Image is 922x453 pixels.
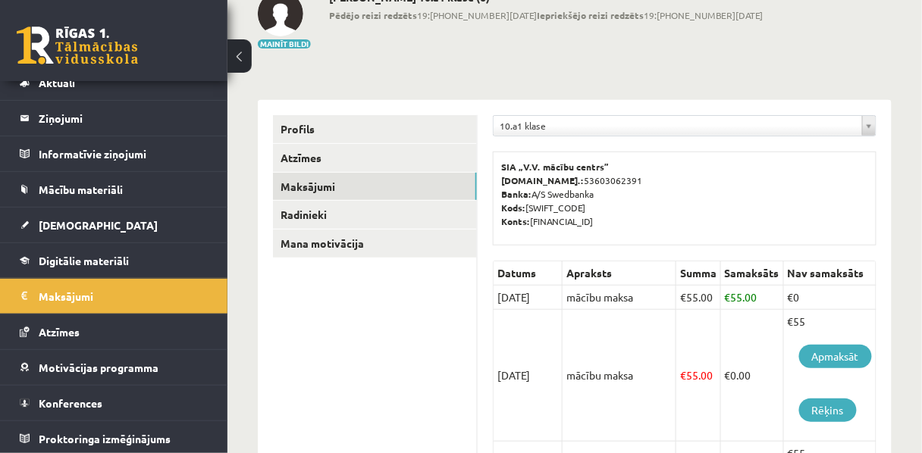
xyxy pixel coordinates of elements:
a: Mācību materiāli [20,172,209,207]
th: Datums [494,261,563,286]
span: 19:[PHONE_NUMBER][DATE] 19:[PHONE_NUMBER][DATE] [329,8,764,22]
a: 10.a1 klase [494,116,876,136]
td: [DATE] [494,286,563,310]
span: Mācību materiāli [39,183,123,196]
a: Radinieki [273,201,477,229]
span: Aktuāli [39,76,75,89]
th: Apraksts [563,261,676,286]
td: €0 [784,286,877,310]
span: 10.a1 klase [500,116,856,136]
legend: Informatīvie ziņojumi [39,136,209,171]
b: Pēdējo reizi redzēts [329,9,417,21]
button: Mainīt bildi [258,39,311,48]
span: Motivācijas programma [39,361,158,374]
span: Konferences [39,396,102,410]
td: 0.00 [721,310,784,442]
a: Ziņojumi [20,101,209,136]
td: mācību maksa [563,310,676,442]
th: Samaksāts [721,261,784,286]
a: Atzīmes [20,314,209,349]
span: [DEMOGRAPHIC_DATA] [39,218,158,232]
p: 53603062391 A/S Swedbanka [SWIFT_CODE] [FINANCIAL_ID] [501,160,868,228]
a: Profils [273,115,477,143]
b: [DOMAIN_NAME].: [501,174,584,186]
span: € [680,290,686,304]
span: € [680,368,686,382]
td: [DATE] [494,310,563,442]
span: Digitālie materiāli [39,254,129,267]
a: Rēķins [799,398,857,422]
th: Nav samaksāts [784,261,877,286]
td: mācību maksa [563,286,676,310]
a: Digitālie materiāli [20,243,209,278]
a: Konferences [20,386,209,420]
a: Atzīmes [273,144,477,172]
a: Aktuāli [20,65,209,100]
a: Maksājumi [20,279,209,314]
b: Iepriekšējo reizi redzēts [537,9,644,21]
td: 55.00 [721,286,784,310]
legend: Maksājumi [39,279,209,314]
td: 55.00 [676,310,721,442]
a: Motivācijas programma [20,350,209,385]
a: Informatīvie ziņojumi [20,136,209,171]
a: Maksājumi [273,173,477,201]
span: Atzīmes [39,325,80,339]
th: Summa [676,261,721,286]
a: [DEMOGRAPHIC_DATA] [20,208,209,242]
span: Proktoringa izmēģinājums [39,432,171,445]
b: Kods: [501,202,525,214]
b: Konts: [501,215,530,227]
td: 55.00 [676,286,721,310]
a: Mana motivācija [273,230,477,258]
legend: Ziņojumi [39,101,209,136]
a: Apmaksāt [799,345,872,368]
b: SIA „V.V. mācību centrs” [501,161,610,173]
td: €55 [784,310,877,442]
b: Banka: [501,188,532,200]
span: € [725,290,731,304]
a: Rīgas 1. Tālmācības vidusskola [17,27,138,64]
span: € [725,368,731,382]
